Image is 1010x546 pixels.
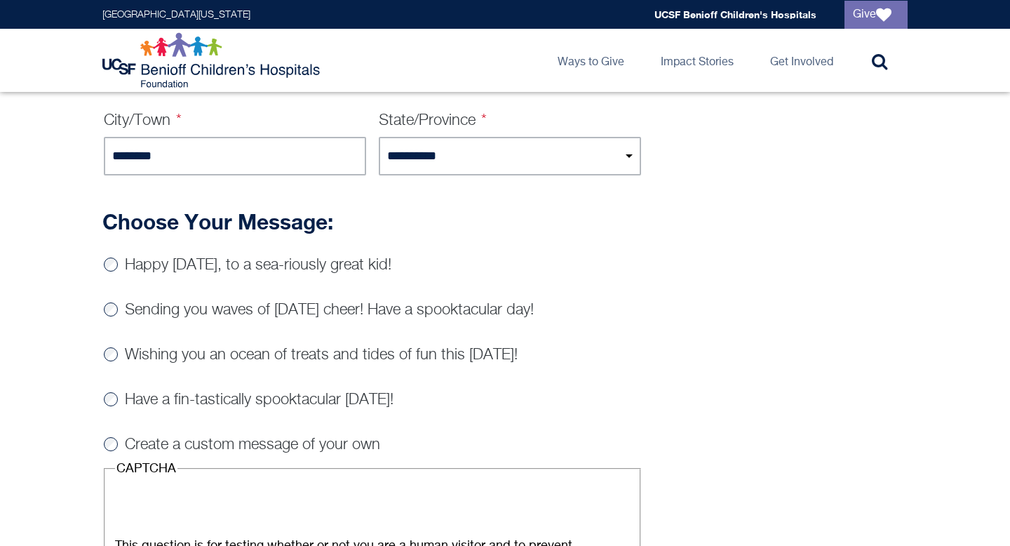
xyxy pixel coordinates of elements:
[654,8,816,20] a: UCSF Benioff Children's Hospitals
[102,32,323,88] img: Logo for UCSF Benioff Children's Hospitals Foundation
[125,302,534,318] label: Sending you waves of [DATE] cheer! Have a spooktacular day!
[102,209,333,234] strong: Choose Your Message:
[546,29,635,92] a: Ways to Give
[125,347,518,363] label: Wishing you an ocean of treats and tides of fun this [DATE]!
[104,113,182,128] label: City/Town
[125,437,380,453] label: Create a custom message of your own
[649,29,745,92] a: Impact Stories
[125,392,393,408] label: Have a fin-tastically spooktacular [DATE]!
[759,29,844,92] a: Get Involved
[115,481,327,534] iframe: Widget containing checkbox for hCaptcha security challenge
[379,113,487,128] label: State/Province
[102,10,250,20] a: [GEOGRAPHIC_DATA][US_STATE]
[844,1,908,29] a: Give
[125,258,391,273] label: Happy [DATE], to a sea-riously great kid!
[115,461,177,477] legend: CAPTCHA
